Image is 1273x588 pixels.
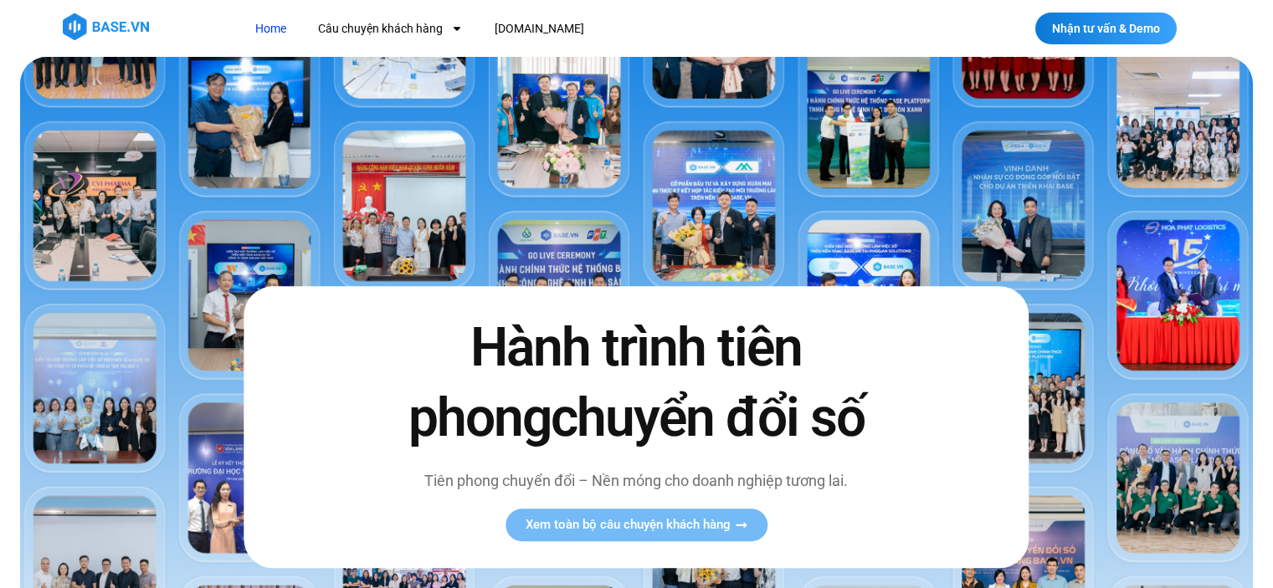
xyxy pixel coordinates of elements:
[243,13,891,44] nav: Menu
[551,386,865,449] span: chuyển đổi số
[506,509,767,541] a: Xem toàn bộ câu chuyện khách hàng
[305,13,475,44] a: Câu chuyện khách hàng
[243,13,299,44] a: Home
[526,519,731,531] span: Xem toàn bộ câu chuyện khách hàng
[1052,23,1160,34] span: Nhận tư vấn & Demo
[1035,13,1177,44] a: Nhận tư vấn & Demo
[372,469,900,492] p: Tiên phong chuyển đổi – Nền móng cho doanh nghiệp tương lai.
[482,13,597,44] a: [DOMAIN_NAME]
[372,314,900,453] h2: Hành trình tiên phong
